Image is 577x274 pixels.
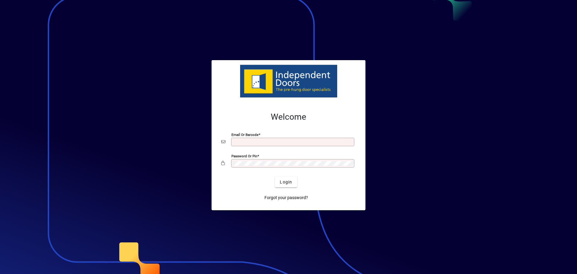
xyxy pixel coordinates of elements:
span: Forgot your password? [264,195,308,201]
mat-label: Password or Pin [231,154,257,158]
a: Forgot your password? [262,192,310,203]
button: Login [275,177,297,187]
mat-label: Email or Barcode [231,133,258,137]
span: Login [280,179,292,185]
h2: Welcome [221,112,356,122]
